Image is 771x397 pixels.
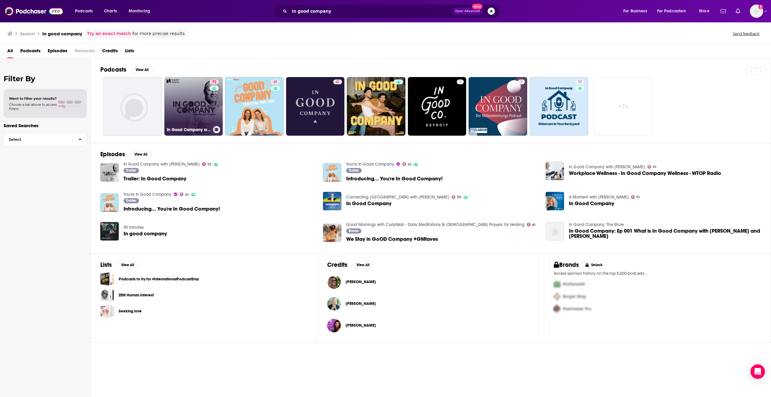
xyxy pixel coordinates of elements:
[569,164,645,169] a: In Good Company with Hugh Byrne
[124,231,167,236] span: In good company
[346,176,443,181] a: Introducing... You're In Good Company!
[119,276,199,282] a: Podcasts to try for #InternationalPodcastDay
[164,77,223,136] a: 72In Good Company with [PERSON_NAME]
[327,316,534,335] button: Deanne GoodmanDeanne Goodman
[100,193,119,212] img: Introducing... You're In Good Company!
[119,308,142,315] a: Seeking love
[546,222,564,240] img: In Good Company: Ep 001 What is In Good Company with Brandon and Geoff
[636,196,640,198] span: 51
[530,77,588,136] a: 17
[129,7,150,15] span: Monitoring
[551,290,563,303] img: Second Pro Logo
[9,102,57,111] span: Choose a tab above to access filters.
[100,163,119,182] a: Trailer: In Good Company
[48,46,67,58] a: Episodes
[124,225,144,230] a: 90 minutes
[100,304,114,318] a: Seeking love
[349,229,359,233] span: Bonus
[100,272,114,286] a: Podcasts to try for #InternationalPodcastDay
[569,171,721,176] a: Workplace Wellness - In Good Company Wellness - WTOP Radio
[180,192,189,196] a: 41
[346,301,376,306] a: Julia Goodman
[125,46,134,58] a: Lists
[733,6,743,16] a: Show notifications dropdown
[4,137,74,141] span: Select
[327,294,534,313] button: Julia GoodmanJulia Goodman
[327,319,341,332] img: Deanne Goodman
[459,79,461,85] span: 7
[167,127,211,132] h3: In Good Company with [PERSON_NAME]
[4,133,87,146] button: Select
[132,30,185,37] span: for more precise results
[71,6,101,16] button: open menu
[75,7,93,15] span: Podcasts
[569,201,614,206] span: In Good Company
[551,278,563,290] img: First Pro Logo
[750,5,763,18] button: Show profile menu
[563,282,585,287] span: McDonalds
[100,150,152,158] a: EpisodesView All
[279,4,506,18] div: Search podcasts, credits, & more...
[695,6,717,16] button: open menu
[124,206,220,211] span: Introducing... You're In Good Company!
[750,364,765,379] div: Open Intercom Messenger
[346,222,524,227] a: Good Mornings with CurlyNikki - Daily Meditations & Catholic Prayers for Healing
[758,5,763,9] svg: Add a profile image
[202,162,211,166] a: 72
[699,7,709,15] span: More
[210,79,219,84] a: 72
[273,79,277,85] span: 41
[327,261,347,269] h2: Credits
[323,224,341,242] img: We Stay in GoOD Company #GMfaves
[100,288,114,302] a: ZEM Human Interest
[327,261,374,269] a: CreditsView All
[323,163,341,182] img: Introducing... You're In Good Company!
[286,77,345,136] a: 41
[20,31,35,37] h3: Search
[455,10,480,13] span: Open Advanced
[20,46,40,58] a: Podcasts
[346,301,376,306] span: [PERSON_NAME]
[546,192,564,210] a: In Good Company
[42,31,82,37] h3: In good company
[207,163,211,166] span: 72
[346,162,394,167] a: You're In Good Company
[5,5,63,17] img: Podchaser - Follow, Share and Rate Podcasts
[352,261,374,269] button: View All
[333,79,342,84] a: 41
[551,303,563,315] img: Third Pro Logo
[750,5,763,18] span: Logged in as jeffrey.henry
[124,176,186,181] a: Trailer: In Good Company
[731,31,761,36] button: Send feedback
[327,275,341,289] img: Claire Goodchild
[520,79,522,85] span: 7
[100,150,125,158] h2: Episodes
[212,79,216,85] span: 72
[569,222,624,227] a: In Good Company: The Show
[750,5,763,18] img: User Profile
[408,163,411,166] span: 41
[327,272,534,292] button: Claire GoodchildClaire Goodchild
[346,237,438,242] a: We Stay in GoOD Company #GMfaves
[126,169,136,172] span: Trailer
[527,223,536,226] a: 61
[594,77,653,136] a: +1k
[100,6,121,16] a: Charts
[102,46,118,58] a: Credits
[7,46,13,58] a: All
[104,7,117,15] span: Charts
[100,66,153,73] a: PodcastsView All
